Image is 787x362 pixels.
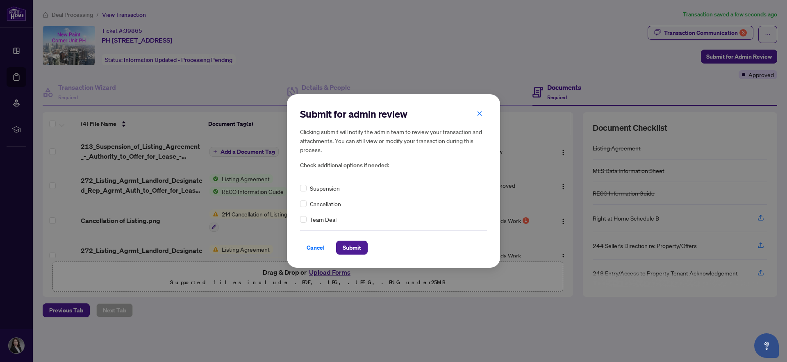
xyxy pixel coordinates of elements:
[343,241,361,254] span: Submit
[300,127,487,154] h5: Clicking submit will notify the admin team to review your transaction and attachments. You can st...
[336,241,368,255] button: Submit
[300,161,487,170] span: Check additional options if needed:
[754,333,779,358] button: Open asap
[310,215,337,224] span: Team Deal
[310,199,341,208] span: Cancellation
[300,241,331,255] button: Cancel
[310,184,340,193] span: Suspension
[477,111,482,116] span: close
[300,107,487,121] h2: Submit for admin review
[307,241,325,254] span: Cancel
